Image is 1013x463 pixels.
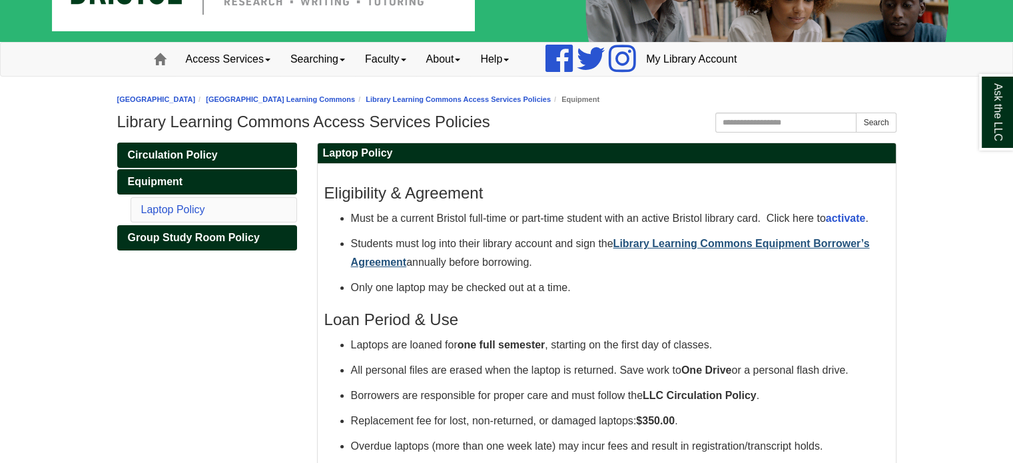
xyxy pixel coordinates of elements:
[324,310,889,329] h3: Loan Period & Use
[366,95,551,103] a: Library Learning Commons Access Services Policies
[141,204,205,215] a: Laptop Policy
[351,234,889,272] p: Students must log into their library account and sign the annually before borrowing.
[117,225,297,250] a: Group Study Room Policy
[636,43,747,76] a: My Library Account
[826,213,866,224] a: activate
[280,43,355,76] a: Searching
[351,437,889,456] p: Overdue laptops (more than one week late) may incur fees and result in registration/transcript ho...
[128,149,218,161] span: Circulation Policy
[117,113,896,131] h1: Library Learning Commons Access Services Policies
[117,169,297,195] a: Equipment
[470,43,519,76] a: Help
[128,176,183,187] span: Equipment
[117,143,297,168] a: Circulation Policy
[355,43,416,76] a: Faculty
[351,336,889,354] p: Laptops are loaned for , starting on the first day of classes.
[128,232,260,243] span: Group Study Room Policy
[458,339,545,350] strong: one full semester
[117,143,297,250] div: Guide Pages
[351,361,889,380] p: All personal files are erased when the laptop is returned. Save work to or a personal flash drive.
[117,93,896,106] nav: breadcrumb
[351,209,889,228] p: Must be a current Bristol full-time or part-time student with an active Bristol library card. Cli...
[416,43,471,76] a: About
[324,184,889,203] h3: Eligibility & Agreement
[117,95,196,103] a: [GEOGRAPHIC_DATA]
[318,143,896,164] h2: Laptop Policy
[856,113,896,133] button: Search
[351,386,889,405] p: Borrowers are responsible for proper care and must follow the .
[351,278,889,297] p: Only one laptop may be checked out at a time.
[551,93,599,106] li: Equipment
[681,364,732,376] strong: One Drive
[643,390,757,401] strong: LLC Circulation Policy
[636,415,675,426] strong: $350.00
[176,43,280,76] a: Access Services
[351,412,889,430] p: Replacement fee for lost, non-returned, or damaged laptops: .
[206,95,355,103] a: [GEOGRAPHIC_DATA] Learning Commons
